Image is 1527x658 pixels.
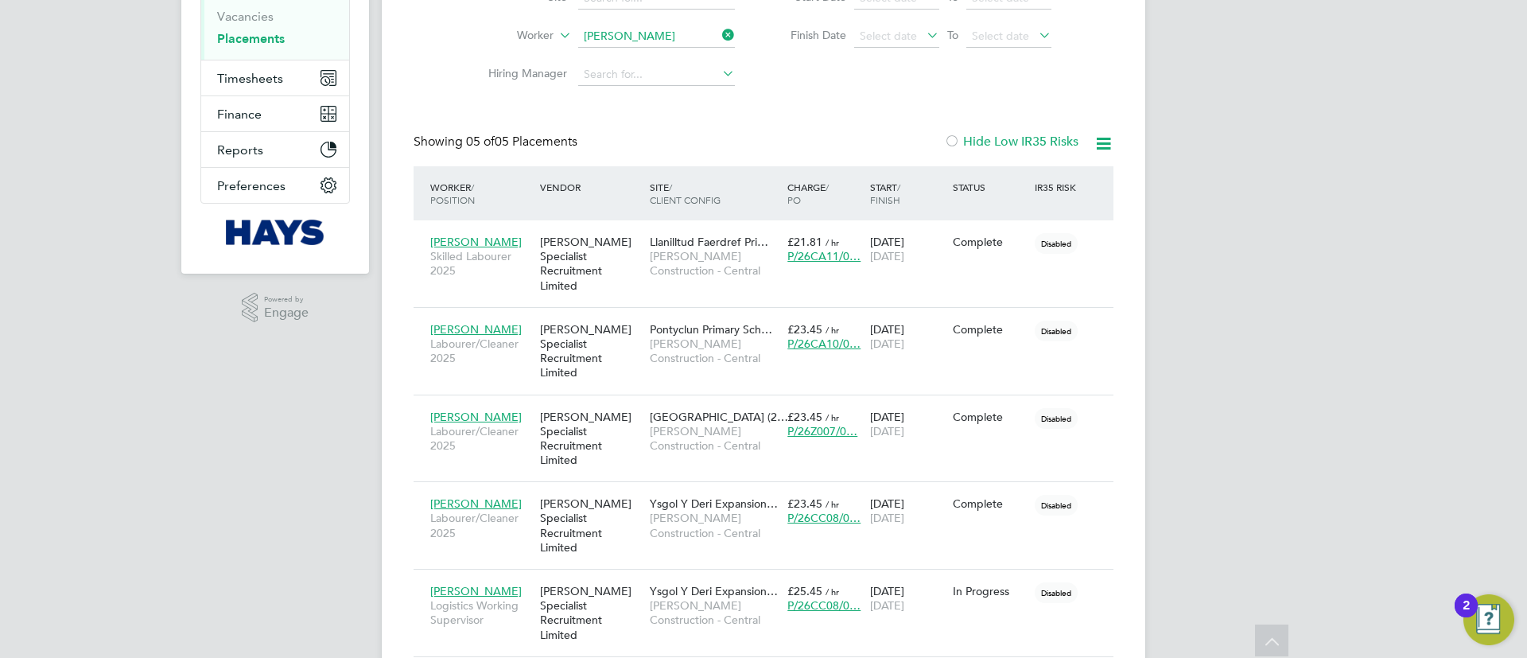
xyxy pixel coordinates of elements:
[650,598,779,627] span: [PERSON_NAME] Construction - Central
[650,584,778,598] span: Ysgol Y Deri Expansion…
[217,107,262,122] span: Finance
[426,173,536,214] div: Worker
[536,402,646,476] div: [PERSON_NAME] Specialist Recruitment Limited
[866,489,949,533] div: [DATE]
[466,134,495,150] span: 05 of
[430,584,522,598] span: [PERSON_NAME]
[787,598,861,613] span: P/26CC08/0…
[787,337,861,351] span: P/26CA10/0…
[430,410,522,424] span: [PERSON_NAME]
[578,64,735,86] input: Search for...
[1035,233,1078,254] span: Disabled
[217,142,263,158] span: Reports
[650,337,779,365] span: [PERSON_NAME] Construction - Central
[430,496,522,511] span: [PERSON_NAME]
[201,168,349,203] button: Preferences
[536,227,646,301] div: [PERSON_NAME] Specialist Recruitment Limited
[426,488,1113,501] a: [PERSON_NAME]Labourer/Cleaner 2025[PERSON_NAME] Specialist Recruitment LimitedYsgol Y Deri Expans...
[430,511,532,539] span: Labourer/Cleaner 2025
[866,173,949,214] div: Start
[870,249,904,263] span: [DATE]
[866,314,949,359] div: [DATE]
[430,337,532,365] span: Labourer/Cleaner 2025
[426,313,1113,327] a: [PERSON_NAME]Labourer/Cleaner 2025[PERSON_NAME] Specialist Recruitment LimitedPontyclun Primary S...
[870,424,904,438] span: [DATE]
[578,25,735,48] input: Search for...
[1035,321,1078,341] span: Disabled
[430,424,532,453] span: Labourer/Cleaner 2025
[217,71,283,86] span: Timesheets
[650,181,721,206] span: / Client Config
[536,576,646,650] div: [PERSON_NAME] Specialist Recruitment Limited
[650,249,779,278] span: [PERSON_NAME] Construction - Central
[787,249,861,263] span: P/26CA11/0…
[787,322,822,337] span: £23.45
[826,236,839,248] span: / hr
[787,181,829,206] span: / PO
[787,511,861,525] span: P/26CC08/0…
[953,584,1028,598] div: In Progress
[430,598,532,627] span: Logistics Working Supervisor
[953,322,1028,337] div: Complete
[217,9,274,24] a: Vacancies
[949,173,1032,201] div: Status
[426,575,1113,589] a: [PERSON_NAME]Logistics Working Supervisor[PERSON_NAME] Specialist Recruitment LimitedYsgol Y Deri...
[650,511,779,539] span: [PERSON_NAME] Construction - Central
[476,66,567,80] label: Hiring Manager
[1463,605,1470,626] div: 2
[787,410,822,424] span: £23.45
[826,498,839,510] span: / hr
[430,181,475,206] span: / Position
[646,173,783,214] div: Site
[462,28,554,44] label: Worker
[787,496,822,511] span: £23.45
[1463,594,1514,645] button: Open Resource Center, 2 new notifications
[650,322,772,337] span: Pontyclun Primary Sch…
[1031,173,1086,201] div: IR35 Risk
[775,28,846,42] label: Finish Date
[826,324,839,336] span: / hr
[787,584,822,598] span: £25.45
[1035,408,1078,429] span: Disabled
[650,410,788,424] span: [GEOGRAPHIC_DATA] (2…
[953,235,1028,249] div: Complete
[201,96,349,131] button: Finance
[860,29,917,43] span: Select date
[430,235,522,249] span: [PERSON_NAME]
[1035,495,1078,516] span: Disabled
[972,29,1029,43] span: Select date
[783,173,866,214] div: Charge
[870,598,904,613] span: [DATE]
[866,227,949,271] div: [DATE]
[200,220,350,245] a: Go to home page
[242,293,309,323] a: Powered byEngage
[787,235,822,249] span: £21.81
[1035,582,1078,603] span: Disabled
[866,576,949,621] div: [DATE]
[866,402,949,446] div: [DATE]
[650,235,768,249] span: Llanilltud Faerdref Pri…
[264,293,309,306] span: Powered by
[826,586,839,598] span: / hr
[430,322,522,337] span: [PERSON_NAME]
[536,314,646,388] div: [PERSON_NAME] Specialist Recruitment Limited
[826,411,839,423] span: / hr
[650,496,778,511] span: Ysgol Y Deri Expansion…
[426,401,1113,415] a: [PERSON_NAME]Labourer/Cleaner 2025[PERSON_NAME] Specialist Recruitment Limited[GEOGRAPHIC_DATA] (...
[201,132,349,167] button: Reports
[536,489,646,563] div: [PERSON_NAME] Specialist Recruitment Limited
[870,337,904,351] span: [DATE]
[466,134,577,150] span: 05 Placements
[430,249,532,278] span: Skilled Labourer 2025
[426,226,1113,239] a: [PERSON_NAME]Skilled Labourer 2025[PERSON_NAME] Specialist Recruitment LimitedLlanilltud Faerdref...
[953,410,1028,424] div: Complete
[942,25,963,45] span: To
[201,60,349,95] button: Timesheets
[414,134,581,150] div: Showing
[217,31,285,46] a: Placements
[787,424,857,438] span: P/26Z007/0…
[217,178,286,193] span: Preferences
[650,424,779,453] span: [PERSON_NAME] Construction - Central
[953,496,1028,511] div: Complete
[264,306,309,320] span: Engage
